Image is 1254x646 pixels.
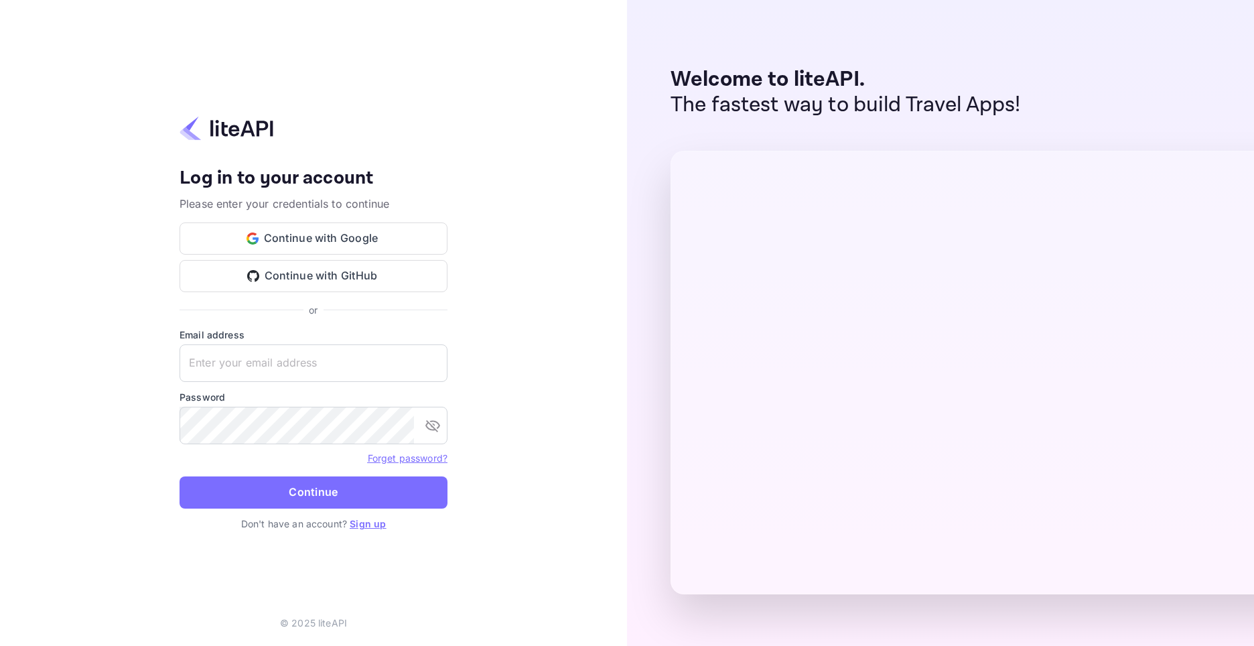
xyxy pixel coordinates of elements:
[180,390,447,404] label: Password
[368,451,447,464] a: Forget password?
[180,115,273,141] img: liteapi
[350,518,386,529] a: Sign up
[180,196,447,212] p: Please enter your credentials to continue
[180,222,447,255] button: Continue with Google
[419,412,446,439] button: toggle password visibility
[180,328,447,342] label: Email address
[368,452,447,464] a: Forget password?
[671,67,1021,92] p: Welcome to liteAPI.
[180,260,447,292] button: Continue with GitHub
[180,517,447,531] p: Don't have an account?
[309,303,318,317] p: or
[280,616,347,630] p: © 2025 liteAPI
[180,167,447,190] h4: Log in to your account
[671,92,1021,118] p: The fastest way to build Travel Apps!
[180,344,447,382] input: Enter your email address
[180,476,447,509] button: Continue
